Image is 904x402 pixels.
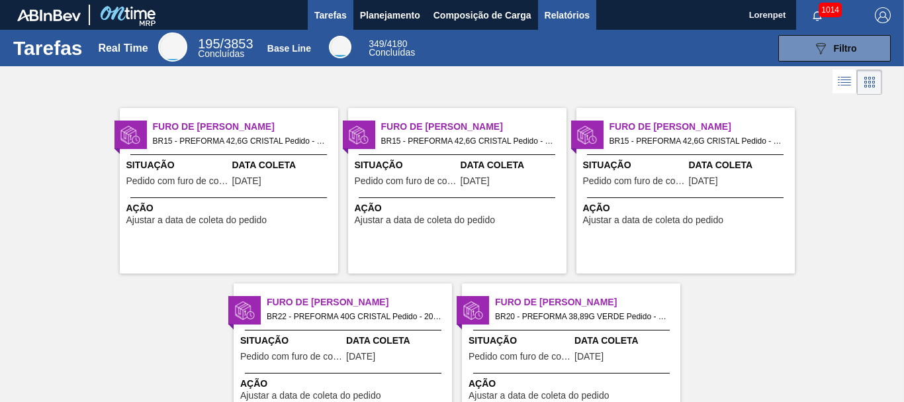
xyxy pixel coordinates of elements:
[13,40,83,56] h1: Tarefas
[461,158,563,172] span: Data Coleta
[495,295,680,309] span: Furo de Coleta
[610,134,784,148] span: BR15 - PREFORMA 42,6G CRISTAL Pedido - 2034604
[545,7,590,23] span: Relatórios
[461,176,490,186] span: 06/10/2025
[369,38,407,49] span: / 4180
[583,201,791,215] span: Ação
[198,36,220,51] span: 195
[355,201,563,215] span: Ação
[355,176,457,186] span: Pedido com furo de coleta
[433,7,531,23] span: Composição de Carga
[126,158,229,172] span: Situação
[689,158,791,172] span: Data Coleta
[126,215,267,225] span: Ajustar a data de coleta do pedido
[267,309,441,324] span: BR22 - PREFORMA 40G CRISTAL Pedido - 2046410
[314,7,347,23] span: Tarefas
[469,377,677,391] span: Ação
[126,176,229,186] span: Pedido com furo de coleta
[574,352,604,362] span: 07/10/2025
[267,295,452,309] span: Furo de Coleta
[346,334,449,348] span: Data Coleta
[198,36,253,51] span: / 3853
[17,9,81,21] img: TNhmsLtSVTkK8tSr43FrP2fwEKptu5GPRR3wAAAABJRU5ErkJggg==
[469,334,571,348] span: Situação
[153,134,328,148] span: BR15 - PREFORMA 42,6G CRISTAL Pedido - 2037070
[778,35,891,62] button: Filtro
[120,125,140,145] img: status
[98,42,148,54] div: Real Time
[267,43,311,54] div: Base Line
[198,38,253,58] div: Real Time
[369,38,384,49] span: 349
[235,301,255,321] img: status
[232,176,261,186] span: 06/10/2025
[369,40,415,57] div: Base Line
[583,176,686,186] span: Pedido com furo de coleta
[381,120,566,134] span: Furo de Coleta
[346,352,375,362] span: 07/10/2025
[577,125,597,145] img: status
[126,201,335,215] span: Ação
[610,120,795,134] span: Furo de Coleta
[240,334,343,348] span: Situação
[158,32,187,62] div: Real Time
[469,352,571,362] span: Pedido com furo de coleta
[198,48,244,59] span: Concluídas
[232,158,335,172] span: Data Coleta
[495,309,670,324] span: BR20 - PREFORMA 38,89G VERDE Pedido - 2042345
[240,352,343,362] span: Pedido com furo de coleta
[833,70,857,95] div: Visão em Lista
[153,120,338,134] span: Furo de Coleta
[583,158,686,172] span: Situação
[689,176,718,186] span: 06/10/2025
[369,47,415,58] span: Concluídas
[381,134,556,148] span: BR15 - PREFORMA 42,6G CRISTAL Pedido - 2034592
[355,215,496,225] span: Ajustar a data de coleta do pedido
[583,215,724,225] span: Ajustar a data de coleta do pedido
[574,334,677,348] span: Data Coleta
[469,391,610,401] span: Ajustar a data de coleta do pedido
[355,158,457,172] span: Situação
[349,125,369,145] img: status
[875,7,891,23] img: Logout
[463,301,483,321] img: status
[240,391,381,401] span: Ajustar a data de coleta do pedido
[796,6,838,25] button: Notificações
[819,3,842,17] span: 1014
[834,43,857,54] span: Filtro
[240,377,449,391] span: Ação
[857,70,882,95] div: Visão em Cards
[360,7,420,23] span: Planejamento
[329,36,351,58] div: Base Line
